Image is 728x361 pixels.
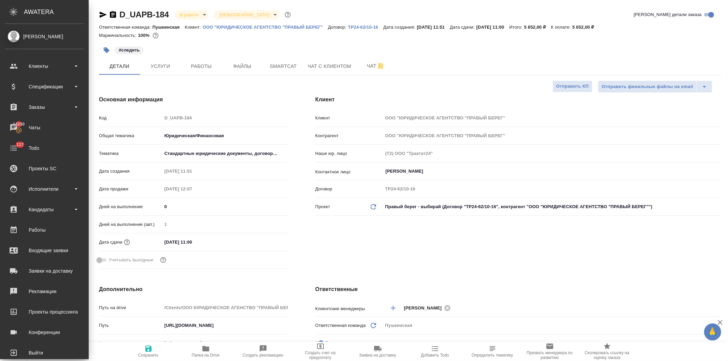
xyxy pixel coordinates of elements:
p: Дата сдачи [99,239,123,246]
span: Учитывать выходные [109,257,154,263]
span: Заявка на доставку [359,353,396,358]
button: Отправить КП [553,81,593,92]
span: Услуги [144,62,177,71]
div: Правый берег - выбирай (Договор "ТР24-62/10-16", контрагент "ООО "ЮРИДИЧЕСКОЕ АГЕНТСТВО "ПРАВЫЙ Б... [383,201,720,213]
span: Призвать менеджера по развитию [525,350,574,360]
div: Работы [5,225,84,235]
div: [PERSON_NAME] [404,304,453,312]
button: Призвать менеджера по развитию [521,342,579,361]
p: Дата создания: [383,25,417,30]
span: [PERSON_NAME] [404,305,446,312]
p: Клиент: [185,25,202,30]
p: К оплате: [551,25,572,30]
input: Пустое поле [383,113,720,123]
div: Проекты процессинга [5,307,84,317]
div: Кандидаты [5,204,84,215]
span: Детали [103,62,136,71]
input: ✎ Введи что-нибудь [162,202,288,212]
button: В работе [178,12,200,18]
span: [PERSON_NAME] детали заказа [634,11,702,18]
div: Юридическая/Финансовая [162,130,288,142]
button: Open [717,171,718,172]
span: Файлы [226,62,259,71]
div: Проекты SC [5,163,84,174]
div: Клиенты [5,61,84,71]
div: ✎ Введи что-нибудь [162,337,288,349]
a: Проекты SC [2,160,87,177]
button: [DEMOGRAPHIC_DATA] [217,12,271,18]
div: AWATERA [24,5,89,19]
p: Договор: [328,25,348,30]
p: Итого: [509,25,524,30]
button: Добавить Todo [406,342,464,361]
span: Добавить Todo [421,353,449,358]
span: Отправить финальные файлы на email [602,83,693,91]
p: Наше юр. лицо [315,150,383,157]
p: [DATE] 11:00 [476,25,510,30]
p: Путь на drive [99,304,162,311]
a: ООО "ЮРИДИЧЕСКОЕ АГЕНТСТВО "ПРАВЫЙ БЕРЕГ" [203,24,328,30]
h4: Клиент [315,96,720,104]
button: Создать счет на предоплату [292,342,349,361]
h4: Основная информация [99,96,288,104]
input: ✎ Введи что-нибудь [162,237,222,247]
input: Пустое поле [162,219,288,229]
span: Smartcat [267,62,300,71]
button: Выбери, если сб и вс нужно считать рабочими днями для выполнения заказа. [159,256,168,264]
p: Ответственная команда [315,322,366,329]
span: Создать счет на предоплату [296,350,345,360]
input: Пустое поле [383,131,720,141]
button: Определить тематику [464,342,521,361]
p: Договор [315,186,383,192]
button: Open [717,307,718,309]
p: 100% [138,33,151,38]
span: Скопировать ссылку на оценку заказа [583,350,632,360]
p: Клиент [315,115,383,121]
div: Спецификации [5,82,84,92]
p: Дней на выполнение [99,203,162,210]
div: Пушкинская [383,320,720,331]
a: Заявки на доставку [2,262,87,279]
span: Создать рекламацию [243,353,283,358]
p: Направление услуг [99,340,162,347]
span: 14230 [9,121,29,128]
div: Заявки на доставку [5,266,84,276]
button: Заявка на доставку [349,342,406,361]
button: Отправить финальные файлы на email [598,81,697,93]
p: Общая тематика [99,132,162,139]
a: Работы [2,221,87,239]
p: 5 652,00 ₽ [572,25,599,30]
p: Клиентские менеджеры [315,305,383,312]
button: 🙏 [704,323,721,341]
p: Путь [99,322,162,329]
p: Дата создания [99,168,162,175]
p: Дней на выполнение (авт.) [99,221,162,228]
input: Пустое поле [162,166,222,176]
span: Работы [185,62,218,71]
a: Рекламации [2,283,87,300]
p: 5 652,00 ₽ [524,25,551,30]
button: Сохранить [120,342,177,361]
span: Сохранить [138,353,159,358]
p: Код [99,115,162,121]
p: Ответственная команда: [99,25,153,30]
p: #следить [119,47,140,54]
input: Пустое поле [383,184,720,194]
p: ООО "ЮРИДИЧЕСКОЕ АГЕНТСТВО "ПРАВЫЙ БЕРЕГ" [203,25,328,30]
p: Пушкинская [153,25,185,30]
div: Исполнители [5,184,84,194]
p: [DATE] 11:51 [417,25,450,30]
div: Заказы [5,102,84,112]
span: 117 [12,141,28,148]
div: Входящие заявки [5,245,84,256]
h4: Ответственные [315,285,720,293]
h4: Дополнительно [99,285,288,293]
button: Скопировать ссылку [109,11,117,19]
div: В работе [174,10,209,19]
div: Рекламации [5,286,84,297]
a: Входящие заявки [2,242,87,259]
a: Конференции [2,324,87,341]
button: Папка на Drive [177,342,234,361]
svg: Отписаться [376,62,385,70]
button: Добавить тэг [99,43,114,58]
